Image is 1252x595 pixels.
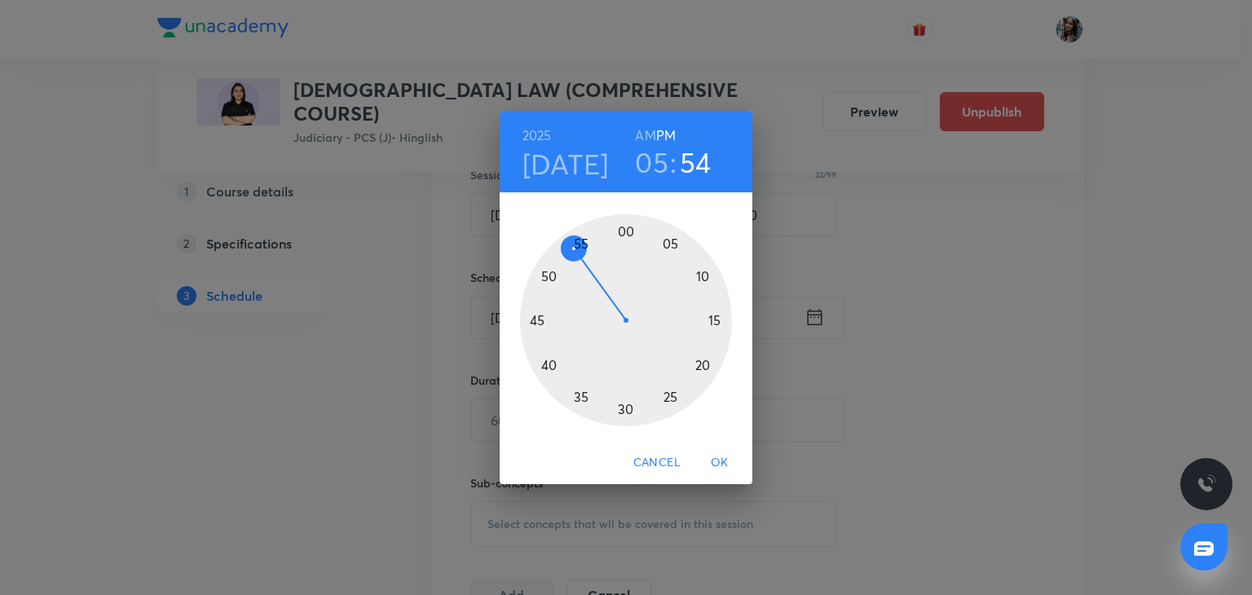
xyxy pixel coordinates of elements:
span: Cancel [633,452,681,473]
button: 05 [635,145,668,179]
button: 54 [680,145,712,179]
button: PM [656,124,676,147]
button: 2025 [522,124,552,147]
span: OK [700,452,739,473]
button: [DATE] [522,147,609,181]
button: AM [635,124,655,147]
h3: : [670,145,677,179]
button: OK [694,447,746,478]
button: Cancel [627,447,687,478]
